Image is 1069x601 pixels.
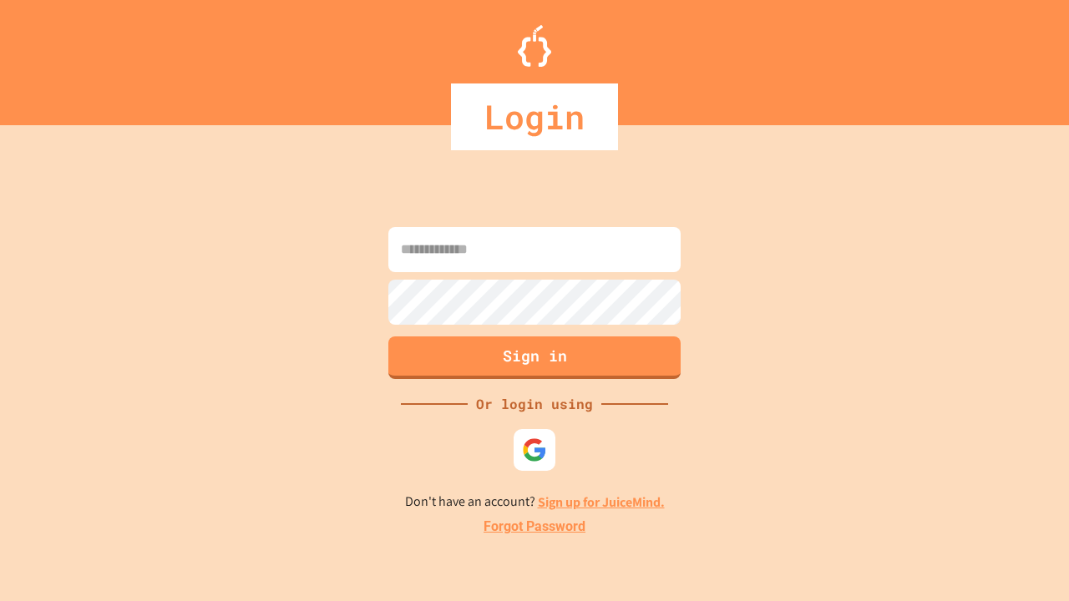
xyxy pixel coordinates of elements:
[468,394,601,414] div: Or login using
[388,336,681,379] button: Sign in
[405,492,665,513] p: Don't have an account?
[538,493,665,511] a: Sign up for JuiceMind.
[451,83,618,150] div: Login
[484,517,585,537] a: Forgot Password
[522,437,547,462] img: google-icon.svg
[518,25,551,67] img: Logo.svg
